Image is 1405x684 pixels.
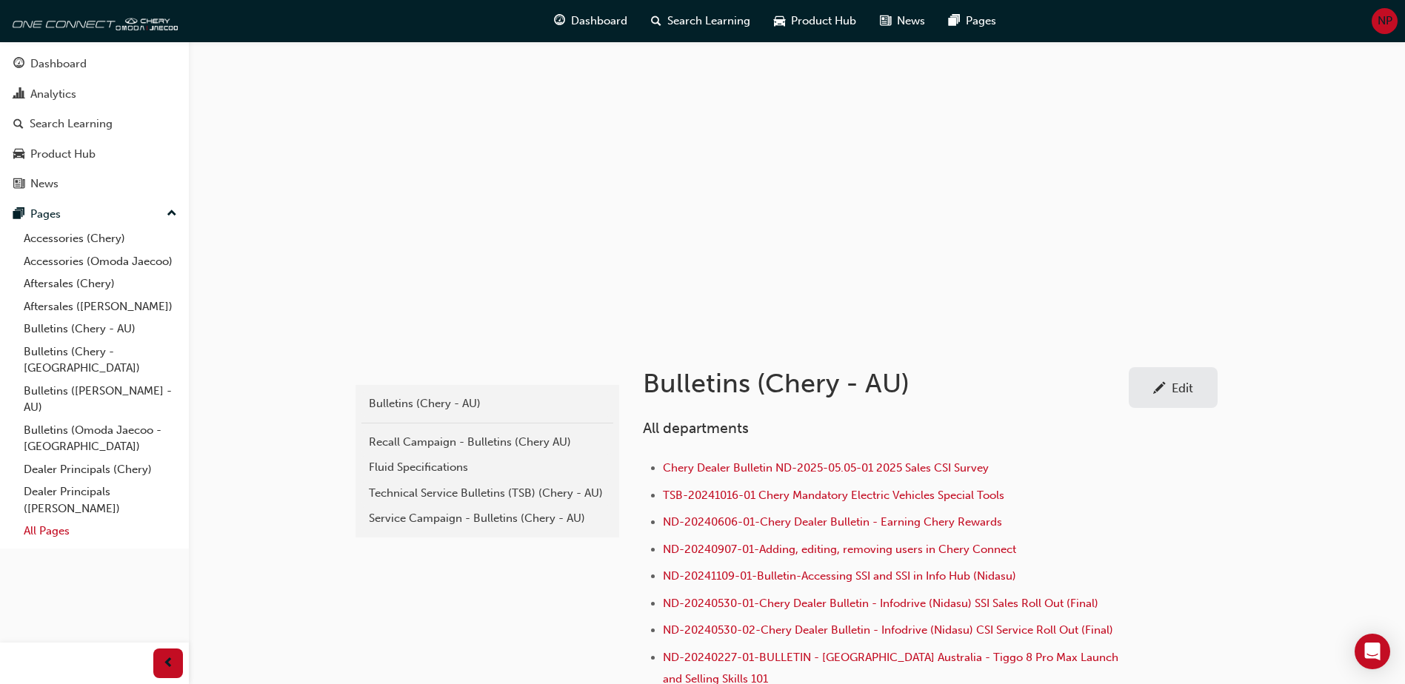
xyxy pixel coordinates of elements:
[667,13,750,30] span: Search Learning
[13,88,24,101] span: chart-icon
[1153,382,1166,397] span: pencil-icon
[762,6,868,36] a: car-iconProduct Hub
[6,47,183,201] button: DashboardAnalyticsSearch LearningProduct HubNews
[651,12,661,30] span: search-icon
[361,391,613,417] a: Bulletins (Chery - AU)
[167,204,177,224] span: up-icon
[30,56,87,73] div: Dashboard
[6,81,183,108] a: Analytics
[663,623,1113,637] a: ND-20240530-02-Chery Dealer Bulletin - Infodrive (Nidasu) CSI Service Roll Out (Final)
[18,380,183,419] a: Bulletins ([PERSON_NAME] - AU)
[643,420,749,437] span: All departments
[663,489,1004,502] a: TSB-20241016-01 Chery Mandatory Electric Vehicles Special Tools
[1129,367,1218,408] a: Edit
[663,543,1016,556] a: ND-20240907-01-Adding, editing, removing users in Chery Connect
[13,208,24,221] span: pages-icon
[369,485,606,502] div: Technical Service Bulletins (TSB) (Chery - AU)
[1172,380,1193,395] div: Edit
[1378,13,1392,30] span: NP
[6,170,183,198] a: News
[1372,8,1398,34] button: NP
[6,141,183,168] a: Product Hub
[18,480,183,520] a: Dealer Principals ([PERSON_NAME])
[163,654,174,673] span: prev-icon
[868,6,937,36] a: news-iconNews
[6,201,183,228] button: Pages
[571,13,627,30] span: Dashboard
[639,6,762,36] a: search-iconSearch Learning
[6,50,183,78] a: Dashboard
[13,148,24,161] span: car-icon
[18,227,183,250] a: Accessories (Chery)
[663,597,1098,610] a: ND-20240530-01-Chery Dealer Bulletin - Infodrive (Nidasu) SSI Sales Roll Out (Final)
[361,455,613,480] a: Fluid Specifications
[30,146,96,163] div: Product Hub
[18,272,183,295] a: Aftersales (Chery)
[554,12,565,30] span: guage-icon
[361,480,613,506] a: Technical Service Bulletins (TSB) (Chery - AU)
[13,58,24,71] span: guage-icon
[7,6,178,36] img: oneconnect
[880,12,891,30] span: news-icon
[18,341,183,380] a: Bulletins (Chery - [GEOGRAPHIC_DATA])
[966,13,996,30] span: Pages
[369,434,606,451] div: Recall Campaign - Bulletins (Chery AU)
[361,429,613,455] a: Recall Campaign - Bulletins (Chery AU)
[30,175,59,192] div: News
[30,86,76,103] div: Analytics
[18,419,183,458] a: Bulletins (Omoda Jaecoo - [GEOGRAPHIC_DATA])
[13,178,24,191] span: news-icon
[361,506,613,532] a: Service Campaign - Bulletins (Chery - AU)
[643,367,1129,400] h1: Bulletins (Chery - AU)
[663,461,989,475] a: Chery Dealer Bulletin ND-2025-05.05-01 2025 Sales CSI Survey
[30,115,113,133] div: Search Learning
[18,520,183,543] a: All Pages
[1355,634,1390,669] div: Open Intercom Messenger
[369,459,606,476] div: Fluid Specifications
[369,510,606,527] div: Service Campaign - Bulletins (Chery - AU)
[663,569,1016,583] a: ND-20241109-01-Bulletin-Accessing SSI and SSI in Info Hub (Nidasu)
[949,12,960,30] span: pages-icon
[542,6,639,36] a: guage-iconDashboard
[791,13,856,30] span: Product Hub
[13,118,24,131] span: search-icon
[937,6,1008,36] a: pages-iconPages
[18,318,183,341] a: Bulletins (Chery - AU)
[6,110,183,138] a: Search Learning
[774,12,785,30] span: car-icon
[369,395,606,412] div: Bulletins (Chery - AU)
[18,295,183,318] a: Aftersales ([PERSON_NAME])
[663,515,1002,529] a: ND-20240606-01-Chery Dealer Bulletin - Earning Chery Rewards
[18,250,183,273] a: Accessories (Omoda Jaecoo)
[30,206,61,223] div: Pages
[18,458,183,481] a: Dealer Principals (Chery)
[897,13,925,30] span: News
